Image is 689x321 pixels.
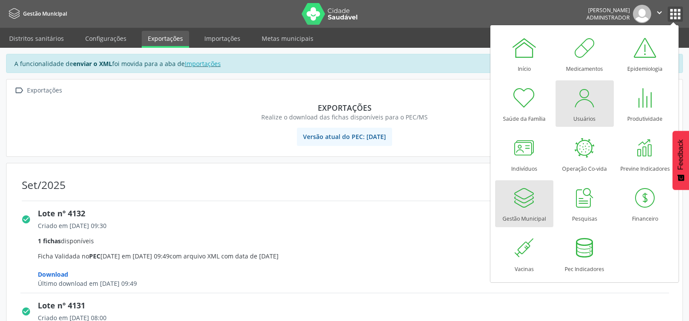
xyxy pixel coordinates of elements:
a: Importações [185,60,221,68]
div: Lote nº 4131 [38,300,675,311]
span: Gestão Municipal [23,10,67,17]
a: Metas municipais [256,31,320,46]
button: Feedback - Mostrar pesquisa [672,131,689,190]
a: Medicamentos [556,30,614,77]
a:  Exportações [13,84,63,97]
a: Configurações [79,31,133,46]
span: Administrador [586,14,630,21]
a: Operação Co-vida [556,130,614,177]
div: Último download em [DATE] 09:49 [38,279,675,288]
span: Versão atual do PEC: [DATE] [297,128,392,146]
a: Saúde da Família [495,80,553,127]
strong: enviar o XML [73,60,112,68]
div: disponíveis [38,236,675,245]
a: Usuários [556,80,614,127]
button: apps [668,7,683,22]
i:  [655,8,664,17]
div: Criado em [DATE] 09:30 [38,221,675,230]
a: Pesquisas [556,180,614,227]
a: Indivíduos [495,130,553,177]
a: Pec Indicadores [556,231,614,277]
div: Exportações [25,84,63,97]
span: PEC [89,252,100,260]
i: check_circle [21,307,31,316]
a: Epidemiologia [616,30,674,77]
div: [PERSON_NAME] [586,7,630,14]
div: A funcionalidade de foi movida para a aba de [6,54,683,73]
a: Gestão Municipal [6,7,67,21]
i:  [13,84,25,97]
a: Importações [198,31,246,46]
a: Exportações [142,31,189,48]
a: Produtividade [616,80,674,127]
div: Lote nº 4132 [38,208,675,219]
a: Distritos sanitários [3,31,70,46]
a: Financeiro [616,180,674,227]
div: Realize o download das fichas disponíveis para o PEC/MS [19,113,670,122]
div: Set/2025 [22,179,66,191]
span: Ficha Validada no [DATE] em [DATE] 09:49 [38,221,675,288]
span: com arquivo XML com data de [DATE] [170,252,279,260]
a: Vacinas [495,231,553,277]
span: 1 fichas [38,237,61,245]
span: Download [38,270,68,278]
div: Exportações [19,103,670,113]
a: Previne Indicadores [616,130,674,177]
button:  [651,5,668,23]
a: Início [495,30,553,77]
span: Feedback [677,139,685,170]
img: img [633,5,651,23]
i: check_circle [21,215,31,224]
a: Gestão Municipal [495,180,553,227]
